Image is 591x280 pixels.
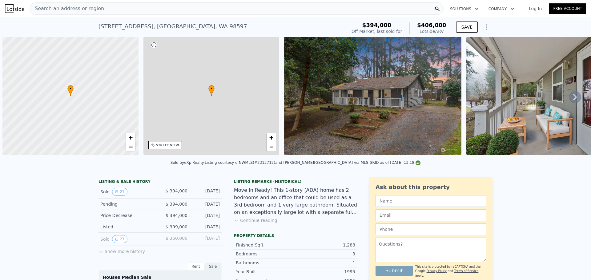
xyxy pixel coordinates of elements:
button: SAVE [456,22,478,33]
span: • [67,86,74,92]
div: Finished Sqft [236,242,295,248]
div: • [208,85,215,96]
a: Zoom out [126,142,135,152]
button: Show more history [98,246,145,254]
button: Submit [376,266,413,276]
a: Privacy Policy [427,269,447,273]
div: Bedrooms [236,251,295,257]
a: Log In [521,6,549,12]
div: Sold [100,235,155,243]
span: $394,000 [362,22,392,28]
div: 1,288 [295,242,355,248]
span: + [128,134,132,141]
img: NWMLS Logo [416,160,420,165]
span: $ 394,000 [166,188,187,193]
div: Ask about this property [376,183,486,191]
button: View historical data [112,235,127,243]
div: [STREET_ADDRESS] , [GEOGRAPHIC_DATA] , WA 98597 [98,22,247,31]
div: • [67,85,74,96]
div: Sale [204,262,222,270]
span: $406,000 [417,22,446,28]
input: Name [376,195,486,207]
div: Lotside ARV [417,28,446,34]
span: $ 394,000 [166,202,187,207]
a: Free Account [549,3,586,14]
button: Solutions [445,3,484,14]
div: Rent [187,262,204,270]
a: Zoom out [267,142,276,152]
button: View historical data [112,188,127,196]
button: Company [484,3,519,14]
div: Off Market, last sold for [352,28,402,34]
div: Bathrooms [236,260,295,266]
img: Lotside [5,4,24,13]
div: Pending [100,201,155,207]
input: Phone [376,223,486,235]
input: Email [376,209,486,221]
div: Price Decrease [100,212,155,219]
span: − [128,143,132,151]
span: $ 394,000 [166,213,187,218]
div: [DATE] [192,188,220,196]
span: $ 360,000 [166,236,187,241]
div: [DATE] [192,235,220,243]
span: − [269,143,273,151]
div: [DATE] [192,212,220,219]
span: + [269,134,273,141]
div: Sold by eXp Realty . [171,160,205,165]
div: 1 [295,260,355,266]
a: Zoom in [126,133,135,142]
div: Listing courtesy of NWMLS (#2313712) and [PERSON_NAME][GEOGRAPHIC_DATA] via MLS GRID as of [DATE]... [205,160,420,165]
a: Terms of Service [454,269,478,273]
div: Listed [100,224,155,230]
div: This site is protected by reCAPTCHA and the Google and apply. [415,265,486,278]
div: [DATE] [192,201,220,207]
div: Year Built [236,269,295,275]
img: Sale: 131286156 Parcel: 97103408 [284,37,461,155]
div: Listing Remarks (Historical) [234,179,357,184]
span: $ 399,000 [166,224,187,229]
button: Continue reading [234,217,277,223]
div: 3 [295,251,355,257]
button: Show Options [480,21,492,33]
div: Property details [234,233,357,238]
span: Search an address or region [30,5,104,12]
span: • [208,86,215,92]
div: Move In Ready! This 1-story (ADA) home has 2 bedrooms and an office that could be used as a 3rd b... [234,187,357,216]
div: Sold [100,188,155,196]
div: LISTING & SALE HISTORY [98,179,222,185]
a: Zoom in [267,133,276,142]
div: [DATE] [192,224,220,230]
div: STREET VIEW [156,143,179,148]
div: 1995 [295,269,355,275]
